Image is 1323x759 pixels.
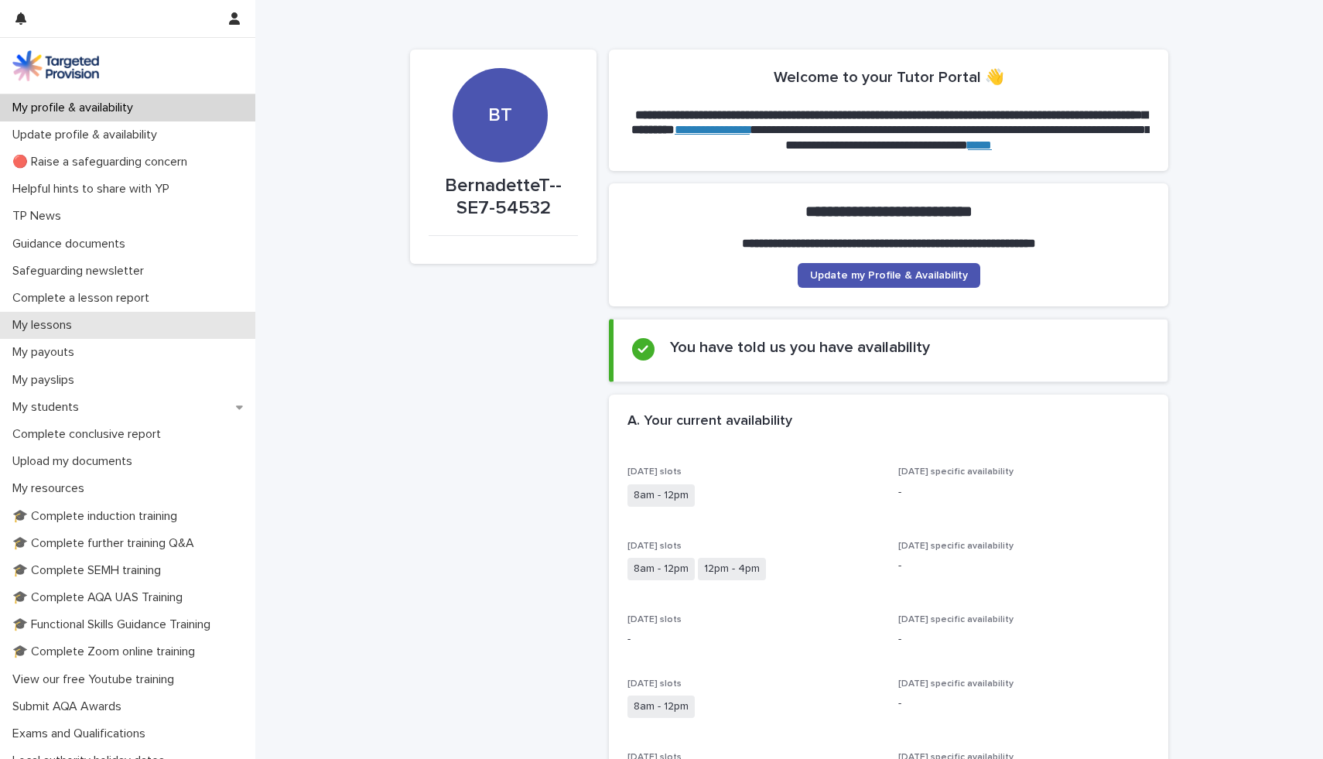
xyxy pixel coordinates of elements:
span: [DATE] slots [627,615,682,624]
span: [DATE] specific availability [898,679,1014,689]
span: [DATE] specific availability [898,615,1014,624]
p: Safeguarding newsletter [6,264,156,279]
p: My payouts [6,345,87,360]
h2: A. Your current availability [627,413,792,430]
p: BernadetteT--SE7-54532 [429,175,578,220]
div: BT [453,10,547,127]
p: My payslips [6,373,87,388]
span: Update my Profile & Availability [810,270,968,281]
h2: You have told us you have availability [670,338,930,357]
p: 🎓 Complete Zoom online training [6,644,207,659]
p: My lessons [6,318,84,333]
a: Update my Profile & Availability [798,263,980,288]
span: 12pm - 4pm [698,558,766,580]
p: Helpful hints to share with YP [6,182,182,197]
p: 🎓 Complete induction training [6,509,190,524]
p: 🔴 Raise a safeguarding concern [6,155,200,169]
span: [DATE] slots [627,542,682,551]
p: Complete a lesson report [6,291,162,306]
span: [DATE] specific availability [898,467,1014,477]
span: [DATE] slots [627,467,682,477]
p: My students [6,400,91,415]
p: - [627,631,880,648]
h2: Welcome to your Tutor Portal 👋 [774,68,1004,87]
p: View our free Youtube training [6,672,186,687]
p: TP News [6,209,73,224]
p: - [898,631,1150,648]
span: [DATE] slots [627,679,682,689]
p: My resources [6,481,97,496]
p: - [898,696,1150,712]
p: - [898,484,1150,501]
p: 🎓 Complete AQA UAS Training [6,590,195,605]
p: Guidance documents [6,237,138,251]
p: Upload my documents [6,454,145,469]
span: 8am - 12pm [627,484,695,507]
span: [DATE] specific availability [898,542,1014,551]
p: My profile & availability [6,101,145,115]
p: Complete conclusive report [6,427,173,442]
p: Submit AQA Awards [6,699,134,714]
img: M5nRWzHhSzIhMunXDL62 [12,50,99,81]
span: 8am - 12pm [627,558,695,580]
p: - [898,558,1150,574]
p: 🎓 Functional Skills Guidance Training [6,617,223,632]
p: 🎓 Complete further training Q&A [6,536,207,551]
span: 8am - 12pm [627,696,695,718]
p: Update profile & availability [6,128,169,142]
p: Exams and Qualifications [6,727,158,741]
p: 🎓 Complete SEMH training [6,563,173,578]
